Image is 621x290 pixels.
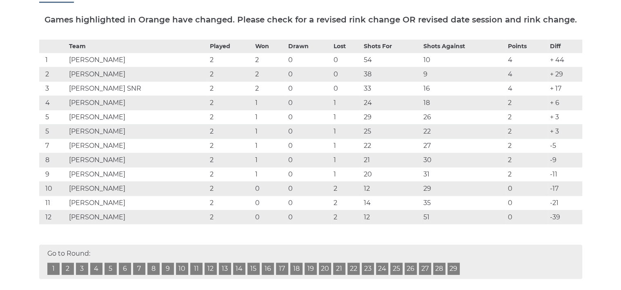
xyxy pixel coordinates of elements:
td: 1 [332,167,362,181]
td: 4 [39,96,67,110]
td: [PERSON_NAME] [67,96,208,110]
td: 24 [362,96,421,110]
td: 1 [332,124,362,138]
a: 14 [233,263,245,275]
td: 0 [286,210,332,224]
td: + 44 [548,53,582,67]
td: 0 [286,181,332,196]
td: 2 [506,167,548,181]
td: 2 [253,81,286,96]
th: Team [67,40,208,53]
td: 0 [286,167,332,181]
td: 26 [421,110,506,124]
th: Won [253,40,286,53]
td: 0 [332,67,362,81]
td: 1 [253,138,286,153]
td: 0 [253,196,286,210]
td: 29 [421,181,506,196]
td: 0 [253,181,286,196]
td: 4 [506,53,548,67]
td: 0 [253,210,286,224]
a: 19 [305,263,317,275]
td: 9 [39,167,67,181]
td: 10 [421,53,506,67]
a: 8 [147,263,160,275]
th: Shots For [362,40,421,53]
a: 10 [176,263,188,275]
td: 2 [208,138,253,153]
td: 38 [362,67,421,81]
td: 0 [506,210,548,224]
td: 1 [332,153,362,167]
a: 5 [105,263,117,275]
td: 12 [39,210,67,224]
a: 13 [219,263,231,275]
td: 0 [286,138,332,153]
a: 9 [162,263,174,275]
td: 16 [421,81,506,96]
td: 2 [332,210,362,224]
td: 2 [332,181,362,196]
td: 1 [332,138,362,153]
td: [PERSON_NAME] [67,124,208,138]
td: 0 [286,196,332,210]
td: -39 [548,210,582,224]
td: 2 [253,67,286,81]
td: 0 [286,96,332,110]
a: 15 [247,263,260,275]
td: 33 [362,81,421,96]
td: 1 [253,124,286,138]
a: 29 [447,263,460,275]
td: 2 [208,167,253,181]
a: 27 [419,263,431,275]
td: 1 [39,53,67,67]
td: [PERSON_NAME] [67,210,208,224]
td: 2 [208,96,253,110]
td: 2 [208,110,253,124]
a: 24 [376,263,388,275]
a: 1 [47,263,60,275]
td: 2 [506,110,548,124]
td: 31 [421,167,506,181]
td: 25 [362,124,421,138]
td: 2 [332,196,362,210]
th: Shots Against [421,40,506,53]
a: 11 [190,263,203,275]
th: Lost [332,40,362,53]
td: [PERSON_NAME] [67,53,208,67]
td: [PERSON_NAME] [67,110,208,124]
td: 2 [506,96,548,110]
td: 2 [506,138,548,153]
a: 20 [319,263,331,275]
td: 20 [362,167,421,181]
td: 2 [208,67,253,81]
td: 2 [208,181,253,196]
td: -5 [548,138,582,153]
td: 22 [421,124,506,138]
a: 28 [433,263,445,275]
td: -21 [548,196,582,210]
a: 25 [390,263,403,275]
h5: Games highlighted in Orange have changed. Please check for a revised rink change OR revised date ... [39,15,582,24]
td: [PERSON_NAME] [67,196,208,210]
td: 0 [332,53,362,67]
td: 0 [506,181,548,196]
a: 18 [290,263,303,275]
td: 5 [39,124,67,138]
th: Drawn [286,40,332,53]
td: 1 [253,153,286,167]
a: 17 [276,263,288,275]
a: 12 [205,263,217,275]
td: -17 [548,181,582,196]
td: 22 [362,138,421,153]
a: 23 [362,263,374,275]
td: 7 [39,138,67,153]
td: 1 [253,96,286,110]
td: [PERSON_NAME] [67,138,208,153]
a: 16 [262,263,274,275]
td: [PERSON_NAME] [67,167,208,181]
td: 2 [253,53,286,67]
td: 3 [39,81,67,96]
a: 26 [405,263,417,275]
td: 21 [362,153,421,167]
